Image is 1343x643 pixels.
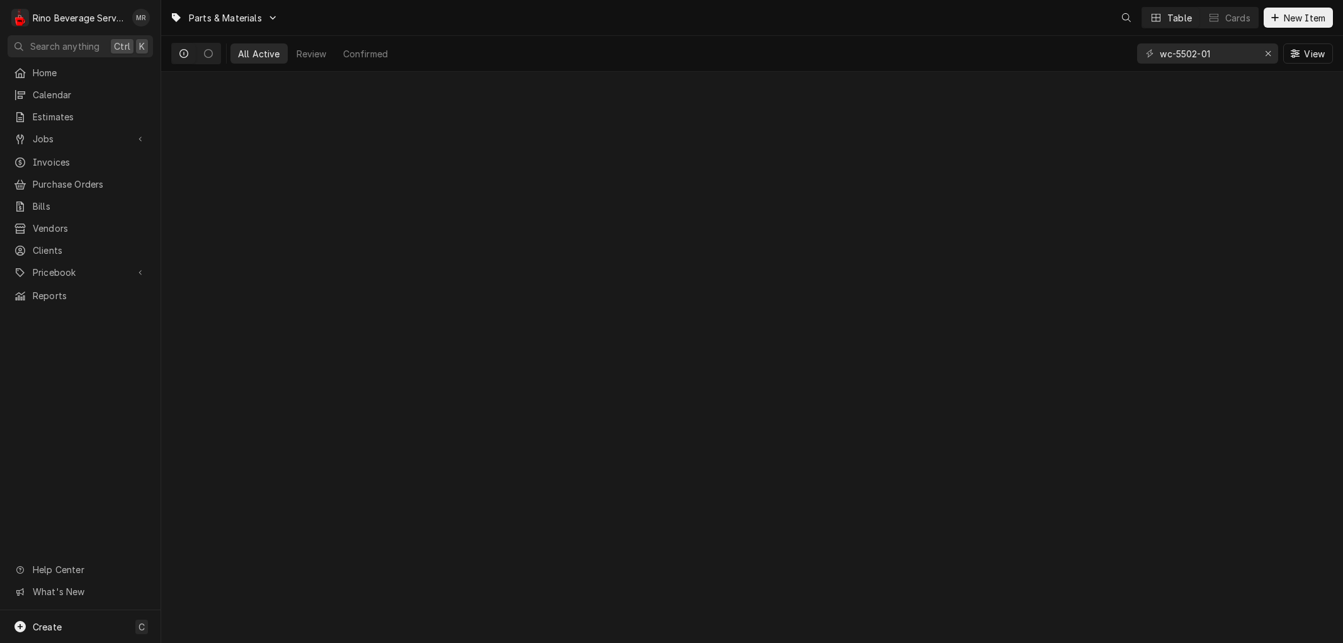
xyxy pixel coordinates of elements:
div: Melissa Rinehart's Avatar [132,9,150,26]
div: Review [297,47,327,60]
div: Rino Beverage Service [33,11,125,25]
a: Purchase Orders [8,174,153,195]
a: Go to Jobs [8,128,153,149]
span: What's New [33,585,145,598]
span: C [139,620,145,634]
button: View [1283,43,1333,64]
button: Erase input [1258,43,1278,64]
div: R [11,9,29,26]
a: Estimates [8,106,153,127]
button: New Item [1264,8,1333,28]
span: Clients [33,244,147,257]
span: Search anything [30,40,99,53]
span: Vendors [33,222,147,235]
span: Create [33,622,62,632]
span: Parts & Materials [189,11,262,25]
span: Jobs [33,132,128,145]
span: Ctrl [114,40,130,53]
span: Help Center [33,563,145,576]
a: Go to Help Center [8,559,153,580]
a: Go to Pricebook [8,262,153,283]
a: Bills [8,196,153,217]
span: Estimates [33,110,147,123]
button: Search anythingCtrlK [8,35,153,57]
a: Go to What's New [8,581,153,602]
a: Calendar [8,84,153,105]
div: Confirmed [343,47,388,60]
span: Reports [33,289,147,302]
span: Purchase Orders [33,178,147,191]
span: New Item [1281,11,1328,25]
a: Vendors [8,218,153,239]
a: Invoices [8,152,153,173]
span: K [139,40,145,53]
div: Rino Beverage Service's Avatar [11,9,29,26]
div: All Active [238,47,280,60]
input: Keyword search [1160,43,1254,64]
span: Home [33,66,147,79]
span: View [1301,47,1327,60]
a: Go to Parts & Materials [165,8,283,28]
span: Pricebook [33,266,128,279]
a: Clients [8,240,153,261]
span: Bills [33,200,147,213]
div: MR [132,9,150,26]
span: Invoices [33,156,147,169]
span: Calendar [33,88,147,101]
a: Home [8,62,153,83]
div: Table [1167,11,1192,25]
div: Cards [1225,11,1250,25]
a: Reports [8,285,153,306]
button: Open search [1116,8,1136,28]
